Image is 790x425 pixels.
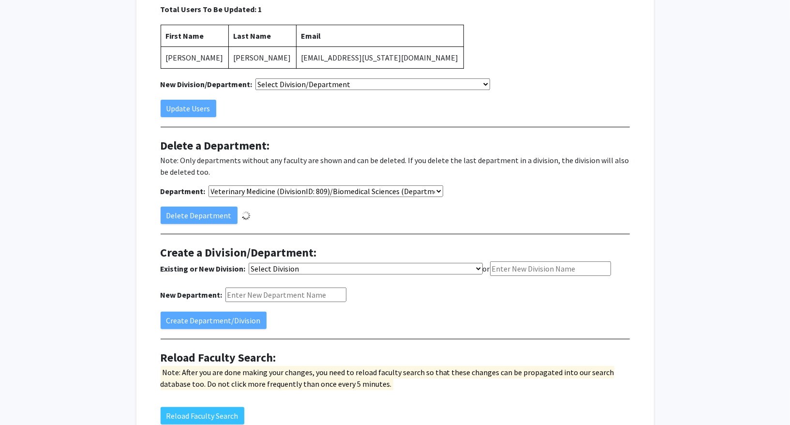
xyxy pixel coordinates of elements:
[161,3,630,15] span: Total Users To Be Updated: 1
[161,185,206,197] label: Department:
[161,263,246,274] label: Existing or New Division:
[161,207,238,224] button: Delete Department
[161,78,253,90] label: New Division/Department:
[161,138,270,153] span: Delete a Department:
[161,366,614,390] mark: Note: After you are done making your changes, you need to reload faculty search so that these cha...
[161,312,267,329] button: Create Department/Division
[161,25,228,47] th: First Name
[161,47,228,69] td: [PERSON_NAME]
[161,289,223,301] label: New Department:
[228,25,296,47] th: Last Name
[161,407,244,425] button: Reload Faculty Search
[296,47,463,69] td: [EMAIL_ADDRESS][US_STATE][DOMAIN_NAME]
[161,245,317,260] span: Create a Division/Department:
[490,261,611,276] input: Enter New Division Name
[225,288,346,302] input: Enter New Department Name
[161,261,630,302] div: or
[7,381,41,418] iframe: Chat
[161,154,630,178] p: Note: Only departments without any faculty are shown and can be deleted. If you delete the last d...
[161,350,276,365] span: Reload Faculty Search:
[228,47,296,69] td: [PERSON_NAME]
[238,207,254,224] img: Loading
[296,25,463,47] th: Email
[161,100,216,117] button: Update Users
